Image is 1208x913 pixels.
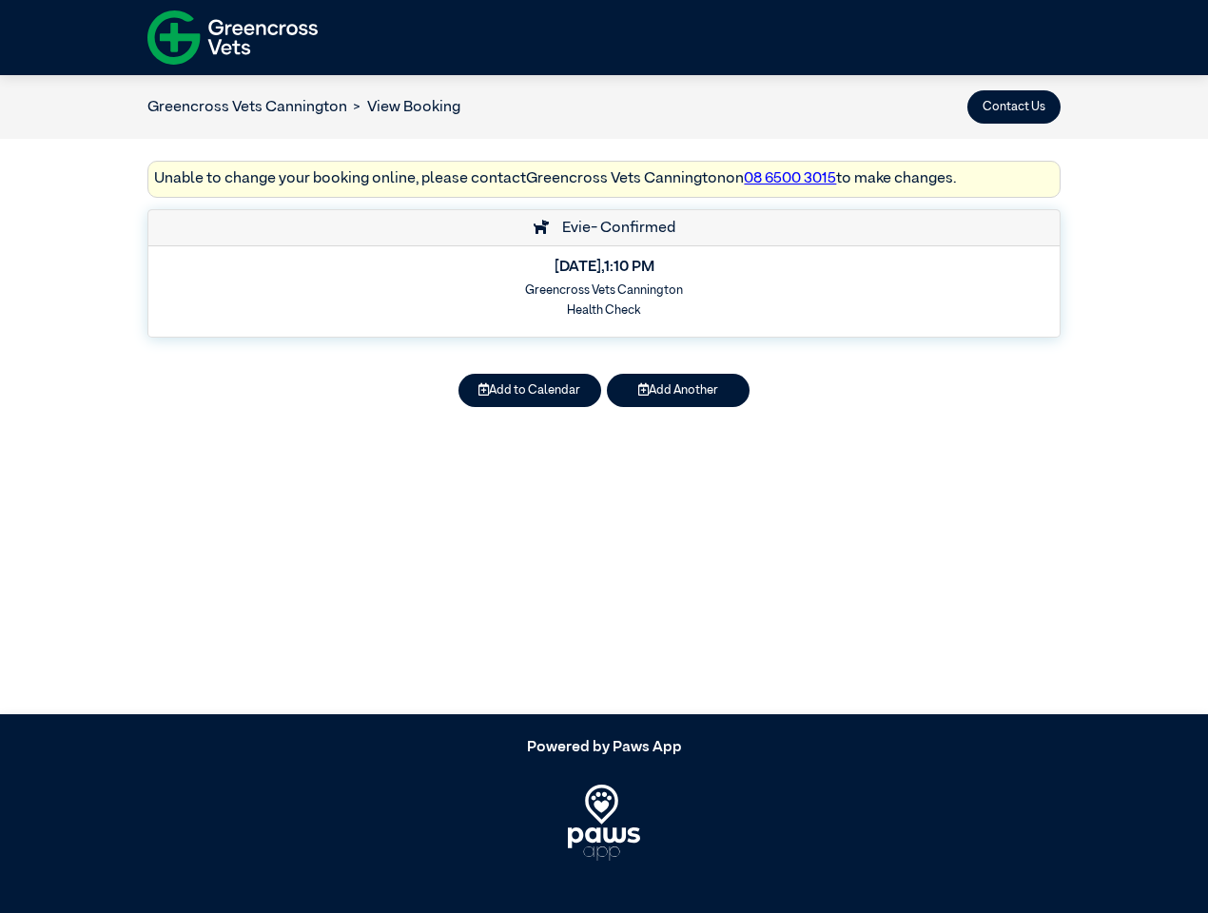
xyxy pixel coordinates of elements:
[147,96,460,119] nav: breadcrumb
[147,739,1061,757] h5: Powered by Paws App
[161,283,1047,298] h6: Greencross Vets Cannington
[147,5,318,70] img: f-logo
[568,785,641,861] img: PawsApp
[347,96,460,119] li: View Booking
[607,374,750,407] button: Add Another
[147,161,1061,198] div: Unable to change your booking online, please contact Greencross Vets Cannington on to make changes.
[553,221,591,236] span: Evie
[591,221,675,236] span: - Confirmed
[161,303,1047,318] h6: Health Check
[967,90,1061,124] button: Contact Us
[458,374,601,407] button: Add to Calendar
[744,171,836,186] a: 08 6500 3015
[147,100,347,115] a: Greencross Vets Cannington
[161,259,1047,277] h5: [DATE] , 1:10 PM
